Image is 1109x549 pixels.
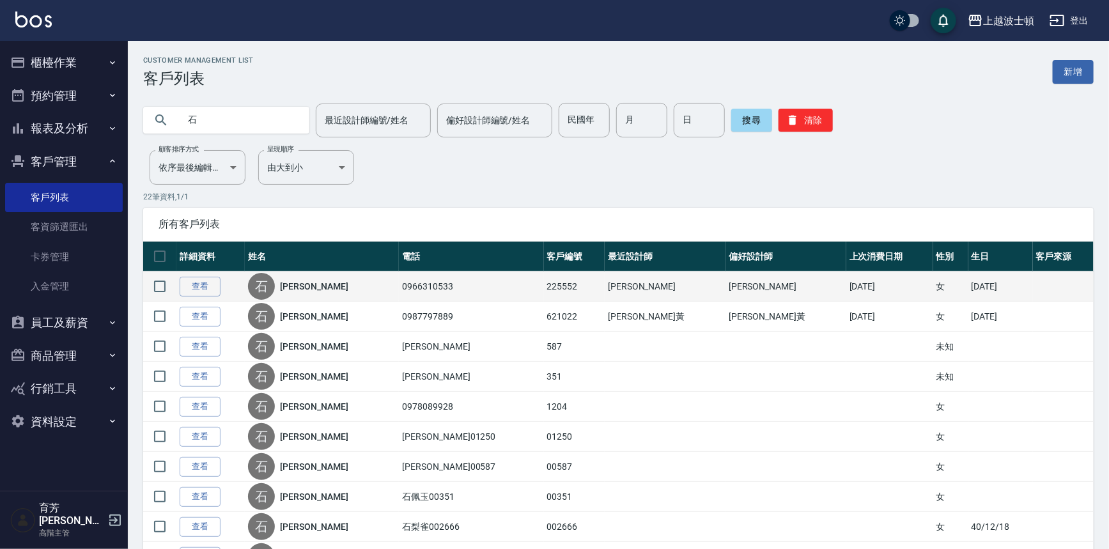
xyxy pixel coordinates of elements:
[143,191,1094,203] p: 22 筆資料, 1 / 1
[544,422,605,452] td: 01250
[280,520,348,533] a: [PERSON_NAME]
[933,512,968,542] td: 女
[176,242,245,272] th: 詳細資料
[933,242,968,272] th: 性別
[931,8,956,33] button: save
[544,512,605,542] td: 002666
[248,303,275,330] div: 石
[605,302,725,332] td: [PERSON_NAME]黃
[544,332,605,362] td: 587
[180,427,221,447] a: 查看
[731,109,772,132] button: 搜尋
[248,393,275,420] div: 石
[399,422,543,452] td: [PERSON_NAME]01250
[725,302,846,332] td: [PERSON_NAME]黃
[180,457,221,477] a: 查看
[280,460,348,473] a: [PERSON_NAME]
[180,307,221,327] a: 查看
[159,144,199,154] label: 顧客排序方式
[15,12,52,27] img: Logo
[280,490,348,503] a: [PERSON_NAME]
[1044,9,1094,33] button: 登出
[248,273,275,300] div: 石
[39,502,104,527] h5: 育芳[PERSON_NAME]
[280,370,348,383] a: [PERSON_NAME]
[544,272,605,302] td: 225552
[725,272,846,302] td: [PERSON_NAME]
[544,392,605,422] td: 1204
[968,242,1033,272] th: 生日
[1033,242,1094,272] th: 客戶來源
[5,306,123,339] button: 員工及薪資
[248,423,275,450] div: 石
[280,310,348,323] a: [PERSON_NAME]
[846,302,933,332] td: [DATE]
[248,453,275,480] div: 石
[399,512,543,542] td: 石梨雀002666
[933,272,968,302] td: 女
[5,339,123,373] button: 商品管理
[280,280,348,293] a: [PERSON_NAME]
[248,333,275,360] div: 石
[544,362,605,392] td: 351
[544,452,605,482] td: 00587
[399,242,543,272] th: 電話
[846,242,933,272] th: 上次消費日期
[39,527,104,539] p: 高階主管
[933,452,968,482] td: 女
[983,13,1034,29] div: 上越波士頓
[933,332,968,362] td: 未知
[150,150,245,185] div: 依序最後編輯時間
[248,513,275,540] div: 石
[5,405,123,438] button: 資料設定
[544,302,605,332] td: 621022
[399,452,543,482] td: [PERSON_NAME]00587
[248,363,275,390] div: 石
[5,79,123,112] button: 預約管理
[5,183,123,212] a: 客戶列表
[779,109,833,132] button: 清除
[725,242,846,272] th: 偏好設計師
[143,70,254,88] h3: 客戶列表
[968,272,1033,302] td: [DATE]
[933,362,968,392] td: 未知
[5,145,123,178] button: 客戶管理
[5,242,123,272] a: 卡券管理
[5,212,123,242] a: 客資篩選匯出
[399,332,543,362] td: [PERSON_NAME]
[5,272,123,301] a: 入金管理
[399,362,543,392] td: [PERSON_NAME]
[180,517,221,537] a: 查看
[159,218,1078,231] span: 所有客戶列表
[180,367,221,387] a: 查看
[933,482,968,512] td: 女
[933,302,968,332] td: 女
[544,242,605,272] th: 客戶編號
[258,150,354,185] div: 由大到小
[5,112,123,145] button: 報表及分析
[846,272,933,302] td: [DATE]
[399,272,543,302] td: 0966310533
[280,340,348,353] a: [PERSON_NAME]
[267,144,294,154] label: 呈現順序
[248,483,275,510] div: 石
[180,337,221,357] a: 查看
[280,430,348,443] a: [PERSON_NAME]
[143,56,254,65] h2: Customer Management List
[933,422,968,452] td: 女
[5,46,123,79] button: 櫃檯作業
[605,272,725,302] td: [PERSON_NAME]
[10,507,36,533] img: Person
[544,482,605,512] td: 00351
[1053,60,1094,84] a: 新增
[399,392,543,422] td: 0978089928
[5,372,123,405] button: 行銷工具
[968,512,1033,542] td: 40/12/18
[180,487,221,507] a: 查看
[399,482,543,512] td: 石佩玉00351
[245,242,399,272] th: 姓名
[399,302,543,332] td: 0987797889
[180,397,221,417] a: 查看
[280,400,348,413] a: [PERSON_NAME]
[179,103,299,137] input: 搜尋關鍵字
